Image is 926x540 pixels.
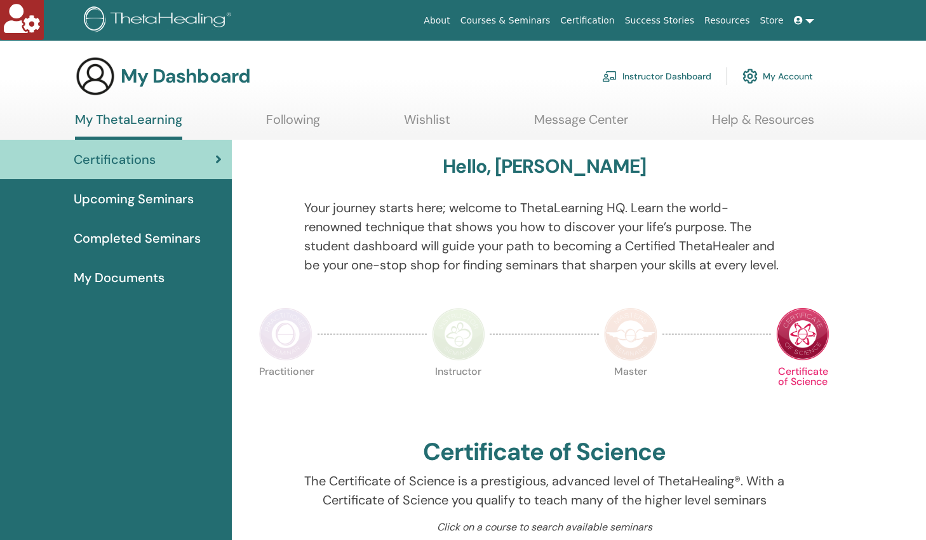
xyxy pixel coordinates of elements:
a: Certification [555,9,619,32]
h2: Certificate of Science [423,438,666,467]
a: Following [266,112,320,137]
p: Instructor [432,367,485,420]
h3: My Dashboard [121,65,250,88]
img: Instructor [432,307,485,361]
img: Certificate of Science [776,307,829,361]
span: Completed Seminars [74,229,201,248]
img: Practitioner [259,307,312,361]
img: Master [604,307,657,361]
img: chalkboard-teacher.svg [602,71,617,82]
p: Practitioner [259,367,312,420]
p: The Certificate of Science is a prestigious, advanced level of ThetaHealing®. With a Certificate ... [304,471,784,510]
a: Help & Resources [712,112,814,137]
a: My Account [742,62,813,90]
img: cog.svg [742,65,758,87]
p: Certificate of Science [776,367,829,420]
a: About [419,9,455,32]
span: Upcoming Seminars [74,189,194,208]
h3: Hello, [PERSON_NAME] [443,155,646,178]
span: My Documents [74,268,164,287]
img: generic-user-icon.jpg [75,56,116,97]
p: Master [604,367,657,420]
p: Your journey starts here; welcome to ThetaLearning HQ. Learn the world-renowned technique that sh... [304,198,784,274]
a: Resources [699,9,755,32]
a: Message Center [534,112,628,137]
a: Store [755,9,789,32]
p: Click on a course to search available seminars [304,520,784,535]
a: Success Stories [620,9,699,32]
span: Certifications [74,150,156,169]
img: logo.png [84,6,236,35]
a: Wishlist [404,112,450,137]
a: My ThetaLearning [75,112,182,140]
a: Instructor Dashboard [602,62,711,90]
a: Courses & Seminars [455,9,556,32]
